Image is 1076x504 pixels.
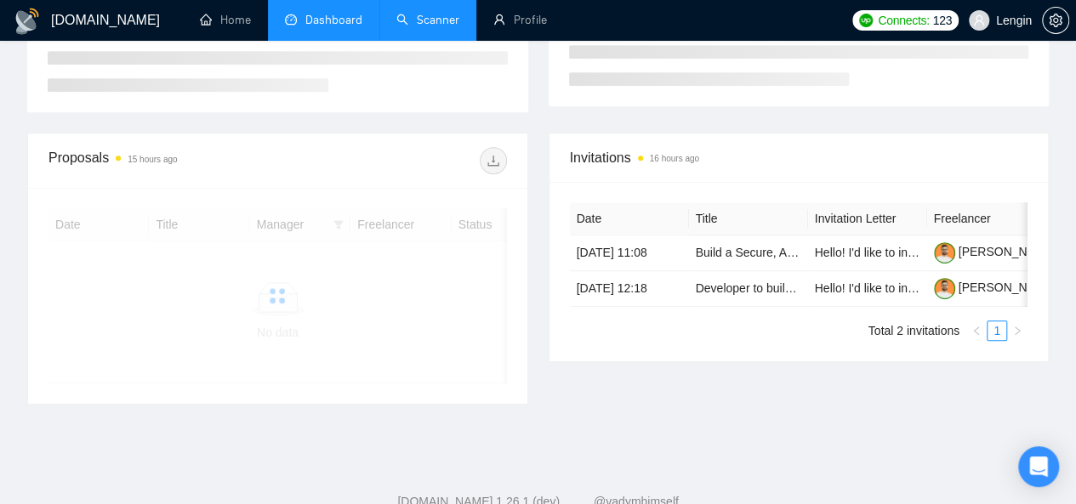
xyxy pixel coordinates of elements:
[48,147,277,174] div: Proposals
[570,235,689,271] td: [DATE] 11:08
[934,245,1056,258] a: [PERSON_NAME]
[1012,326,1022,336] span: right
[859,14,873,27] img: upwork-logo.png
[1018,446,1059,487] div: Open Intercom Messenger
[971,326,982,336] span: left
[927,202,1046,235] th: Freelancer
[988,321,1006,340] a: 1
[570,271,689,307] td: [DATE] 12:18
[966,320,987,341] button: left
[689,271,808,307] td: Developer to build AI Text to Speech Tool (Long Term)
[689,235,808,271] td: Build a Secure, AI-Powered Consumer Platform - Full Stack Engineer (Fixed-Price $25k+)
[987,320,1007,341] li: 1
[1043,14,1068,27] span: setting
[868,320,959,341] li: Total 2 invitations
[932,11,951,30] span: 123
[1007,320,1028,341] button: right
[1007,320,1028,341] li: Next Page
[14,8,41,35] img: logo
[493,13,547,27] a: userProfile
[1042,7,1069,34] button: setting
[285,14,297,25] span: dashboard
[1042,14,1069,27] a: setting
[973,14,985,26] span: user
[200,13,251,27] a: homeHome
[808,202,927,235] th: Invitation Letter
[934,242,955,263] img: c1NLmzrk-0pBZjOo1nLSJnOz0itNHKTdmMHAt8VIsLFzaWqqsJDJtcFyV3OYvrqgu3
[570,147,1028,168] span: Invitations
[305,13,362,27] span: Dashboard
[934,278,955,299] img: c1NLmzrk-0pBZjOo1nLSJnOz0itNHKTdmMHAt8VIsLFzaWqqsJDJtcFyV3OYvrqgu3
[570,202,689,235] th: Date
[650,154,699,163] time: 16 hours ago
[396,13,459,27] a: searchScanner
[934,280,1056,294] a: [PERSON_NAME]
[689,202,808,235] th: Title
[128,155,177,164] time: 15 hours ago
[878,11,929,30] span: Connects:
[696,281,980,295] a: Developer to build AI Text to Speech Tool (Long Term)
[966,320,987,341] li: Previous Page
